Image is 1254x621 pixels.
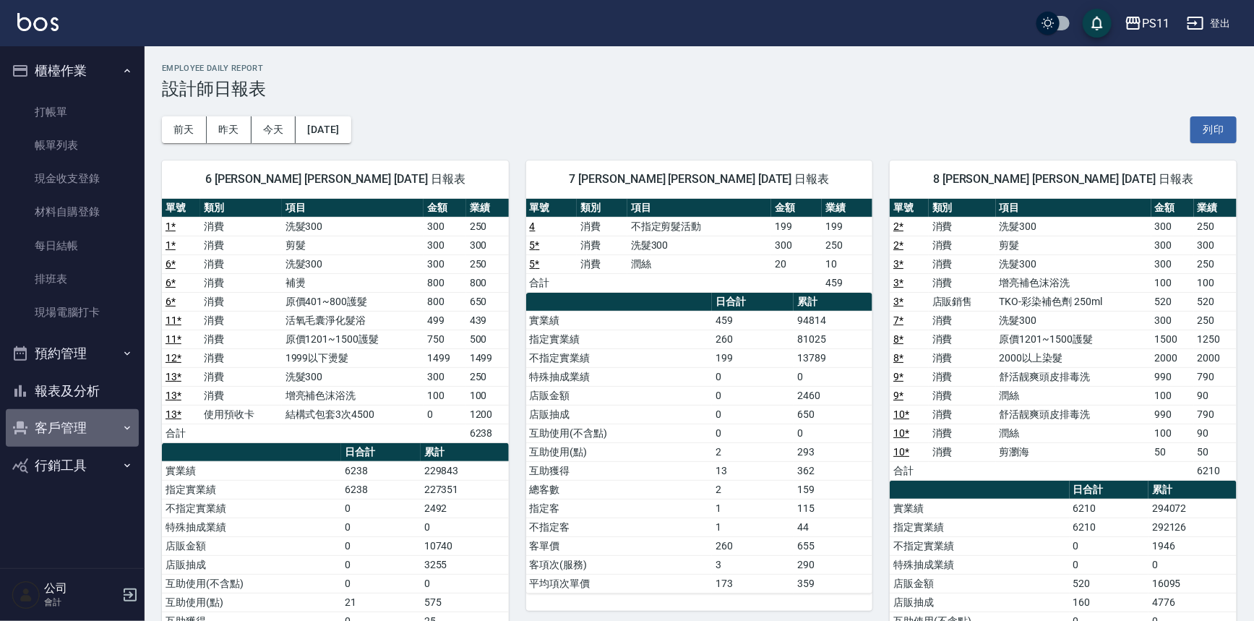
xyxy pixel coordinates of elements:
h2: Employee Daily Report [162,64,1237,73]
td: 潤絲 [996,386,1151,405]
td: 750 [424,330,466,348]
td: 100 [1151,273,1194,292]
th: 金額 [424,199,466,218]
td: 原價401~800護髮 [282,292,424,311]
td: 增亮補色沫浴洗 [996,273,1151,292]
td: 199 [771,217,822,236]
button: 預約管理 [6,335,139,372]
th: 項目 [627,199,771,218]
button: 列印 [1190,116,1237,143]
th: 項目 [996,199,1151,218]
td: 消費 [200,367,281,386]
button: save [1083,9,1112,38]
td: 293 [794,442,872,461]
td: 4776 [1148,593,1237,612]
td: 剪髮 [996,236,1151,254]
td: 店販抽成 [890,593,1069,612]
td: 合計 [162,424,200,442]
td: 300 [424,254,466,273]
td: 剪瀏海 [996,442,1151,461]
td: 0 [712,386,794,405]
td: 互助使用(點) [526,442,712,461]
td: 290 [794,555,872,574]
td: 消費 [200,330,281,348]
td: 655 [794,536,872,555]
td: 消費 [200,217,281,236]
th: 金額 [771,199,822,218]
td: 300 [424,236,466,254]
th: 日合計 [1070,481,1149,500]
th: 類別 [200,199,281,218]
td: 3 [712,555,794,574]
td: 1 [712,499,794,518]
td: 0 [1070,536,1149,555]
td: 消費 [200,348,281,367]
a: 材料自購登錄 [6,195,139,228]
td: 0 [341,536,421,555]
td: 50 [1194,442,1237,461]
td: 790 [1194,405,1237,424]
td: 2000 [1194,348,1237,367]
td: 250 [822,236,872,254]
td: 6238 [341,461,421,480]
td: 650 [794,405,872,424]
img: Logo [17,13,59,31]
td: 50 [1151,442,1194,461]
td: 舒活靓爽頭皮排毒洗 [996,367,1151,386]
td: 互助使用(不含點) [526,424,712,442]
span: 7 [PERSON_NAME] [PERSON_NAME] [DATE] 日報表 [544,172,856,187]
th: 累計 [794,293,872,312]
td: 合計 [526,273,577,292]
td: 0 [424,405,466,424]
td: 520 [1194,292,1237,311]
th: 業績 [1194,199,1237,218]
td: 990 [1151,405,1194,424]
th: 單號 [526,199,577,218]
td: 互助獲得 [526,461,712,480]
td: 0 [712,367,794,386]
td: 13 [712,461,794,480]
img: Person [12,581,40,609]
td: 300 [1151,217,1194,236]
td: 消費 [200,254,281,273]
p: 會計 [44,596,118,609]
td: 總客數 [526,480,712,499]
td: 292126 [1148,518,1237,536]
a: 現場電腦打卡 [6,296,139,329]
td: 0 [341,555,421,574]
td: 800 [424,292,466,311]
button: 今天 [252,116,296,143]
td: 不指定實業績 [162,499,341,518]
td: 店販抽成 [526,405,712,424]
td: 舒活靓爽頭皮排毒洗 [996,405,1151,424]
td: 362 [794,461,872,480]
td: 潤絲 [996,424,1151,442]
th: 類別 [929,199,996,218]
td: 店販金額 [890,574,1069,593]
td: 250 [466,217,509,236]
td: 21 [341,593,421,612]
td: 0 [341,499,421,518]
a: 4 [530,220,536,232]
td: 100 [1151,424,1194,442]
td: 81025 [794,330,872,348]
td: 199 [712,348,794,367]
td: 0 [341,574,421,593]
td: 不指定實業績 [890,536,1069,555]
td: 指定實業績 [162,480,341,499]
td: 指定實業績 [890,518,1069,536]
td: 359 [794,574,872,593]
td: 1500 [1151,330,1194,348]
td: 250 [466,254,509,273]
button: PS11 [1119,9,1175,38]
a: 帳單列表 [6,129,139,162]
td: 互助使用(不含點) [162,574,341,593]
a: 排班表 [6,262,139,296]
td: 洗髮300 [996,217,1151,236]
td: 44 [794,518,872,536]
td: 2 [712,442,794,461]
td: 459 [822,273,872,292]
button: 昨天 [207,116,252,143]
td: 指定客 [526,499,712,518]
td: 300 [424,367,466,386]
